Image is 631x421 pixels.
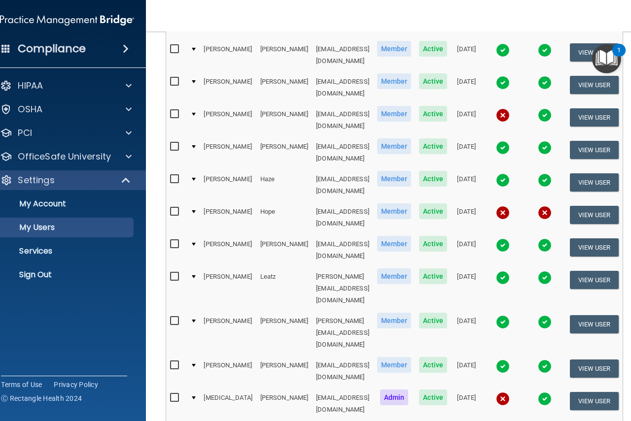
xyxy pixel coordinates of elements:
[312,136,373,169] td: [EMAIL_ADDRESS][DOMAIN_NAME]
[451,169,482,201] td: [DATE]
[377,171,412,187] span: Member
[377,41,412,57] span: Member
[312,266,373,311] td: [PERSON_NAME][EMAIL_ADDRESS][DOMAIN_NAME]
[570,359,619,378] button: View User
[496,206,510,220] img: cross.ca9f0e7f.svg
[570,141,619,159] button: View User
[570,238,619,257] button: View User
[538,315,552,329] img: tick.e7d51cea.svg
[570,76,619,94] button: View User
[451,201,482,234] td: [DATE]
[312,388,373,420] td: [EMAIL_ADDRESS][DOMAIN_NAME]
[496,315,510,329] img: tick.e7d51cea.svg
[419,171,447,187] span: Active
[538,43,552,57] img: tick.e7d51cea.svg
[200,234,256,266] td: [PERSON_NAME]
[419,203,447,219] span: Active
[419,138,447,154] span: Active
[538,76,552,90] img: tick.e7d51cea.svg
[377,313,412,328] span: Member
[496,173,510,187] img: tick.e7d51cea.svg
[419,73,447,89] span: Active
[377,203,412,219] span: Member
[538,206,552,220] img: cross.ca9f0e7f.svg
[377,236,412,252] span: Member
[419,357,447,373] span: Active
[18,174,54,186] p: Settings
[496,43,510,57] img: tick.e7d51cea.svg
[256,234,312,266] td: [PERSON_NAME]
[256,266,312,311] td: Leatz
[570,173,619,192] button: View User
[419,313,447,328] span: Active
[18,80,43,92] p: HIPAA
[1,380,42,389] a: Terms of Use
[200,355,256,388] td: [PERSON_NAME]
[377,73,412,89] span: Member
[256,136,312,169] td: [PERSON_NAME]
[200,136,256,169] td: [PERSON_NAME]
[451,39,482,71] td: [DATE]
[451,355,482,388] td: [DATE]
[312,104,373,136] td: [EMAIL_ADDRESS][DOMAIN_NAME]
[200,39,256,71] td: [PERSON_NAME]
[419,268,447,284] span: Active
[377,268,412,284] span: Member
[200,104,256,136] td: [PERSON_NAME]
[200,388,256,420] td: [MEDICAL_DATA]
[312,39,373,71] td: [EMAIL_ADDRESS][DOMAIN_NAME]
[312,355,373,388] td: [EMAIL_ADDRESS][DOMAIN_NAME]
[380,389,409,405] span: Admin
[312,201,373,234] td: [EMAIL_ADDRESS][DOMAIN_NAME]
[570,206,619,224] button: View User
[18,127,32,139] p: PCI
[256,388,312,420] td: [PERSON_NAME]
[496,108,510,122] img: cross.ca9f0e7f.svg
[256,355,312,388] td: [PERSON_NAME]
[451,388,482,420] td: [DATE]
[256,311,312,355] td: [PERSON_NAME]
[419,106,447,122] span: Active
[200,71,256,104] td: [PERSON_NAME]
[419,236,447,252] span: Active
[451,311,482,355] td: [DATE]
[496,271,510,285] img: tick.e7d51cea.svg
[451,71,482,104] td: [DATE]
[200,311,256,355] td: [PERSON_NAME]
[54,380,98,389] a: Privacy Policy
[200,266,256,311] td: [PERSON_NAME]
[538,359,552,373] img: tick.e7d51cea.svg
[200,169,256,201] td: [PERSON_NAME]
[256,169,312,201] td: Haze
[200,201,256,234] td: [PERSON_NAME]
[419,389,447,405] span: Active
[256,71,312,104] td: [PERSON_NAME]
[570,392,619,410] button: View User
[451,104,482,136] td: [DATE]
[18,42,86,56] h4: Compliance
[570,271,619,289] button: View User
[256,104,312,136] td: [PERSON_NAME]
[496,76,510,90] img: tick.e7d51cea.svg
[570,315,619,333] button: View User
[496,238,510,252] img: tick.e7d51cea.svg
[1,393,82,403] span: Ⓒ Rectangle Health 2024
[419,41,447,57] span: Active
[538,173,552,187] img: tick.e7d51cea.svg
[18,151,111,162] p: OfficeSafe University
[377,106,412,122] span: Member
[312,71,373,104] td: [EMAIL_ADDRESS][DOMAIN_NAME]
[538,271,552,285] img: tick.e7d51cea.svg
[377,357,412,373] span: Member
[18,103,42,115] p: OSHA
[538,108,552,122] img: tick.e7d51cea.svg
[312,234,373,266] td: [EMAIL_ADDRESS][DOMAIN_NAME]
[451,234,482,266] td: [DATE]
[570,108,619,127] button: View User
[451,136,482,169] td: [DATE]
[617,50,621,63] div: 1
[496,392,510,406] img: cross.ca9f0e7f.svg
[538,392,552,406] img: tick.e7d51cea.svg
[592,44,621,73] button: Open Resource Center, 1 new notification
[312,169,373,201] td: [EMAIL_ADDRESS][DOMAIN_NAME]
